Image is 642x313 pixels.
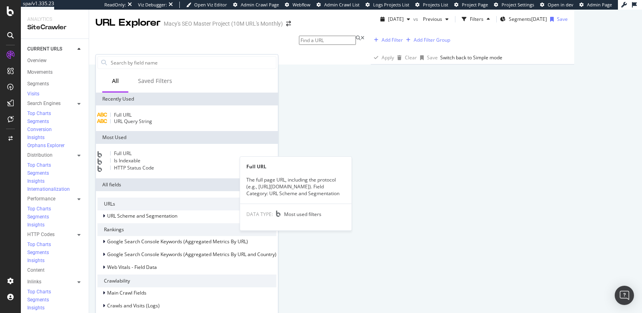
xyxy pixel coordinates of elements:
[500,13,547,26] button: Segments[DATE]
[138,2,167,8] div: Viz Debugger:
[415,2,448,8] a: Projects List
[112,77,119,85] div: All
[405,54,417,61] div: Clear
[27,91,39,97] div: Visits
[27,16,82,23] div: Analytics
[417,51,438,64] button: Save
[27,289,51,295] div: Top Charts
[27,230,55,239] div: HTTP Codes
[440,54,502,61] div: Switch back to Simple mode
[27,68,83,77] a: Movements
[27,126,52,133] div: Conversion
[284,211,321,218] span: Most used filters
[27,118,49,125] div: Segments
[420,16,442,22] span: Previous
[388,16,404,22] span: 2025 Aug. 7th
[286,21,291,26] div: arrow-right-arrow-left
[27,142,65,149] div: Orphans Explorer
[194,2,227,8] span: Open Viz Editor
[27,288,83,296] a: Top Charts
[104,2,126,8] div: ReadOnly:
[587,2,612,8] span: Admin Page
[27,90,47,98] a: Visits
[27,117,83,125] a: Segments
[27,99,61,108] div: Search Engines
[423,2,448,8] span: Projects List
[107,251,276,258] span: Google Search Console Keywords (Aggregated Metrics By URL and Country)
[509,16,531,22] span: Segments
[377,13,413,26] button: [DATE]
[27,45,62,53] div: CURRENT URLS
[233,2,279,8] a: Admin Crawl Page
[138,77,172,85] div: Saved Filters
[27,178,45,185] div: Insights
[27,249,49,256] div: Segments
[186,2,227,8] a: Open Viz Editor
[240,176,351,197] div: The full page URL, including the protocol (e.g., [URL][DOMAIN_NAME]). Field Category: URL Scheme ...
[27,195,55,203] div: Performance
[373,2,409,8] span: Logs Projects List
[27,170,49,177] div: Segments
[27,305,45,311] div: Insights
[27,151,53,160] div: Distribution
[27,296,83,304] a: Segments
[27,134,45,141] div: Insights
[27,222,45,228] div: Insights
[27,248,83,256] a: Segments
[557,16,568,22] div: Save
[110,57,276,69] input: Search by field name
[27,177,83,185] a: Insights
[413,16,420,22] span: vs
[27,185,78,193] a: Internationalization
[27,266,83,275] a: Content
[114,157,140,164] span: Is Indexable
[531,16,547,22] div: [DATE]
[95,16,160,30] div: URL Explorer
[96,93,278,105] div: Recently Used
[27,195,75,203] a: Performance
[438,51,505,64] button: Switch back to Simple mode
[114,164,154,171] span: HTTP Status Code
[27,221,83,229] a: Insights
[414,36,450,43] div: Add Filter Group
[96,131,278,144] div: Most Used
[27,99,75,108] a: Search Engines
[27,169,83,177] a: Segments
[547,13,568,26] button: Save
[98,198,276,210] div: URLs
[403,35,450,45] button: Add Filter Group
[371,51,394,64] button: Apply
[27,206,51,212] div: Top Charts
[540,2,573,8] a: Open in dev
[27,57,47,65] div: Overview
[615,286,634,305] div: Open Intercom Messenger
[420,13,452,26] button: Previous
[241,2,279,8] span: Admin Crawl Page
[27,45,75,53] a: CURRENT URLS
[27,278,41,286] div: Inlinks
[27,110,51,117] div: Top Charts
[27,141,83,149] a: Orphans Explorer
[454,2,488,8] a: Project Page
[114,118,152,125] span: URL Query String
[317,2,360,8] a: Admin Crawl List
[285,2,311,8] a: Webflow
[27,240,83,248] a: Top Charts
[27,133,83,141] a: Insights
[27,186,70,193] div: Internationalization
[114,150,132,157] span: Full URL
[98,275,276,287] div: Crawlability
[27,151,75,160] a: Distribution
[27,214,49,220] div: Segments
[394,51,417,64] button: Clear
[164,20,283,28] div: Macy's SEO Master Project (10M URL's Monthly)
[27,80,49,88] div: Segments
[371,35,403,45] button: Add Filter
[107,212,177,219] span: URL Scheme and Segmentation
[27,57,83,65] a: Overview
[27,257,45,264] div: Insights
[299,36,356,45] input: Find a URL
[382,36,403,43] div: Add Filter
[27,68,53,77] div: Movements
[548,2,573,8] span: Open in dev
